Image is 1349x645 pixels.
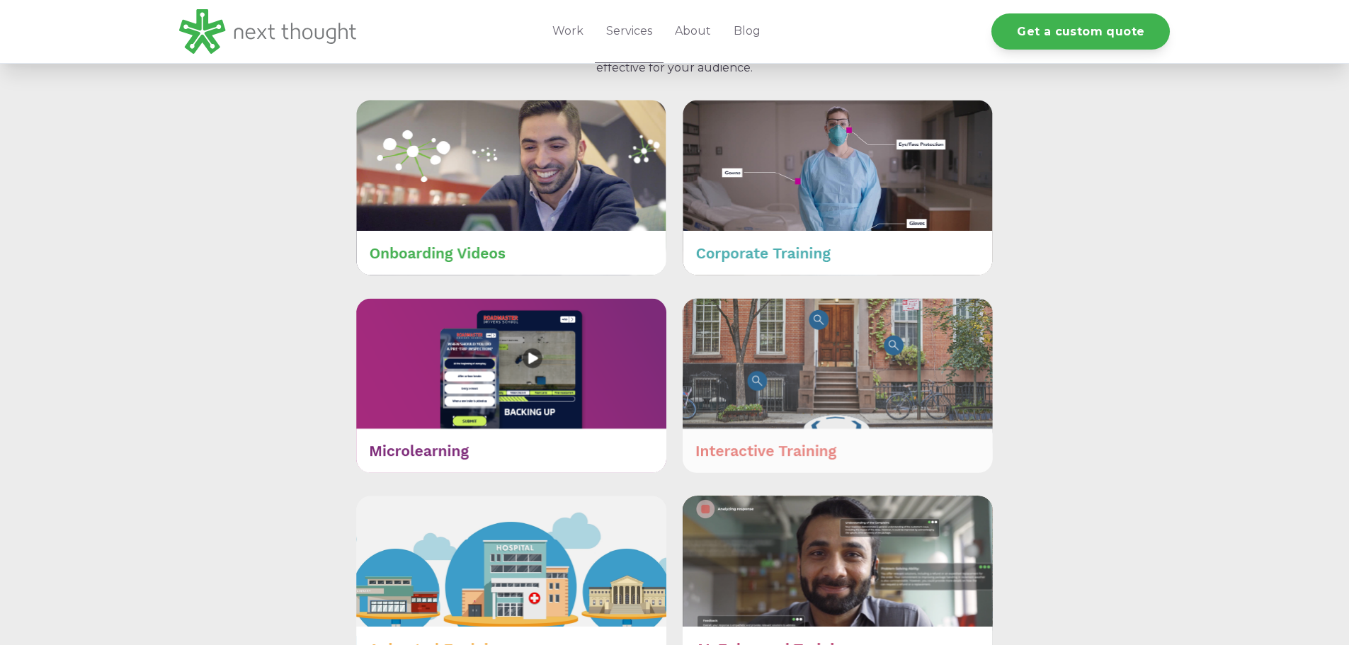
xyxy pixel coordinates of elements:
img: Interactive Training (1) [683,298,993,474]
img: Microlearning (2) [356,298,666,474]
img: Corporate Training [683,100,993,275]
a: Get a custom quote [991,13,1170,50]
img: LG - NextThought Logo [179,9,356,54]
img: Onboarding Videos [356,100,666,275]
